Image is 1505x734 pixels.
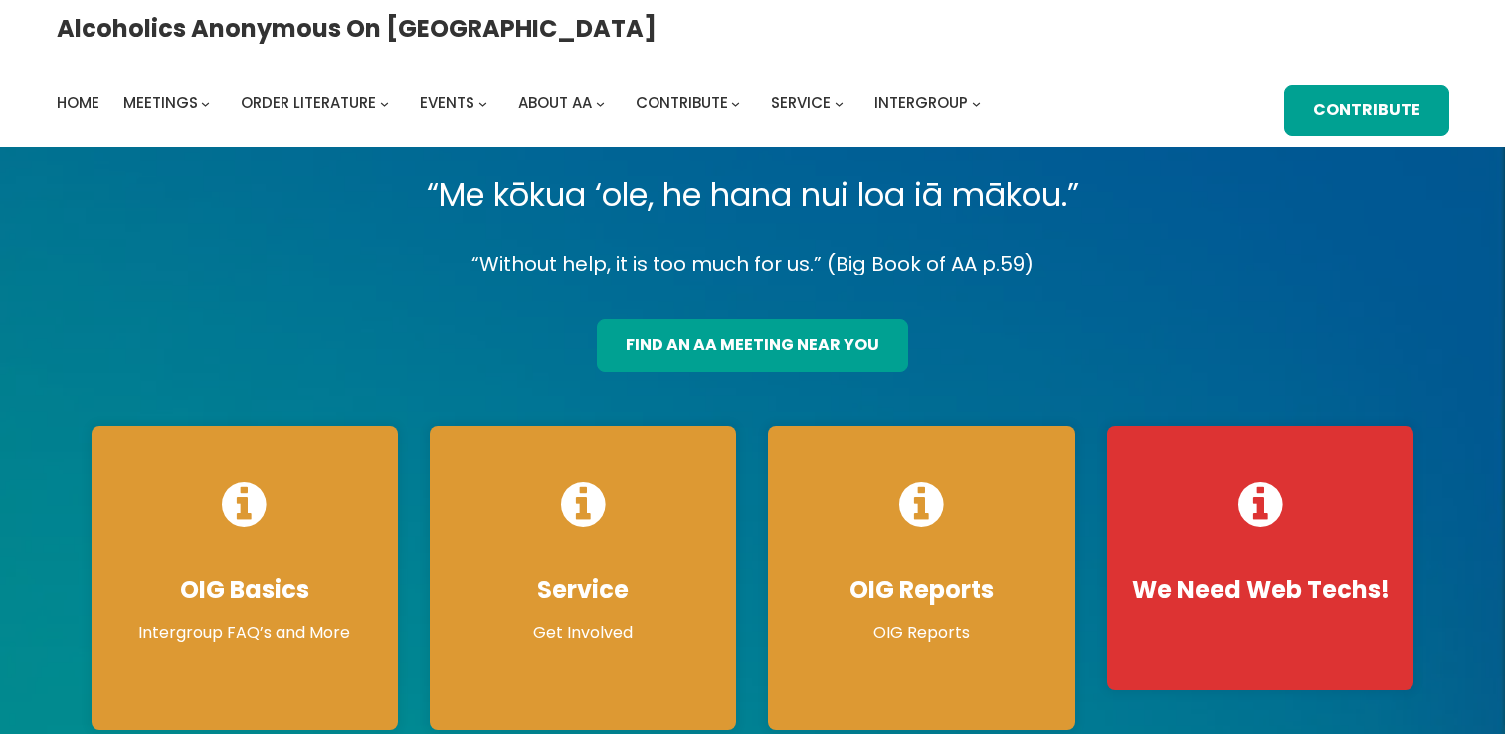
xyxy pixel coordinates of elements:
span: Meetings [123,92,198,113]
a: Contribute [1284,85,1449,137]
h4: OIG Reports [788,575,1054,605]
a: find an aa meeting near you [597,319,908,372]
h4: We Need Web Techs! [1127,575,1394,605]
a: Contribute [636,90,728,117]
button: Meetings submenu [201,99,210,108]
a: Events [420,90,474,117]
button: Events submenu [478,99,487,108]
a: Home [57,90,99,117]
p: “Me kōkua ‘ole, he hana nui loa iā mākou.” [76,167,1430,223]
span: Events [420,92,474,113]
p: Intergroup FAQ’s and More [111,621,378,644]
button: Intergroup submenu [972,99,981,108]
button: Service submenu [835,99,844,108]
a: Alcoholics Anonymous on [GEOGRAPHIC_DATA] [57,7,657,50]
span: Home [57,92,99,113]
a: Meetings [123,90,198,117]
span: Intergroup [874,92,968,113]
span: Contribute [636,92,728,113]
p: “Without help, it is too much for us.” (Big Book of AA p.59) [76,247,1430,281]
a: Service [771,90,831,117]
button: Order Literature submenu [380,99,389,108]
h4: Service [450,575,716,605]
p: Get Involved [450,621,716,644]
button: Contribute submenu [731,99,740,108]
h4: OIG Basics [111,575,378,605]
a: Intergroup [874,90,968,117]
span: Order Literature [241,92,376,113]
p: OIG Reports [788,621,1054,644]
span: Service [771,92,831,113]
span: About AA [518,92,592,113]
a: About AA [518,90,592,117]
button: About AA submenu [596,99,605,108]
nav: Intergroup [57,90,988,117]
